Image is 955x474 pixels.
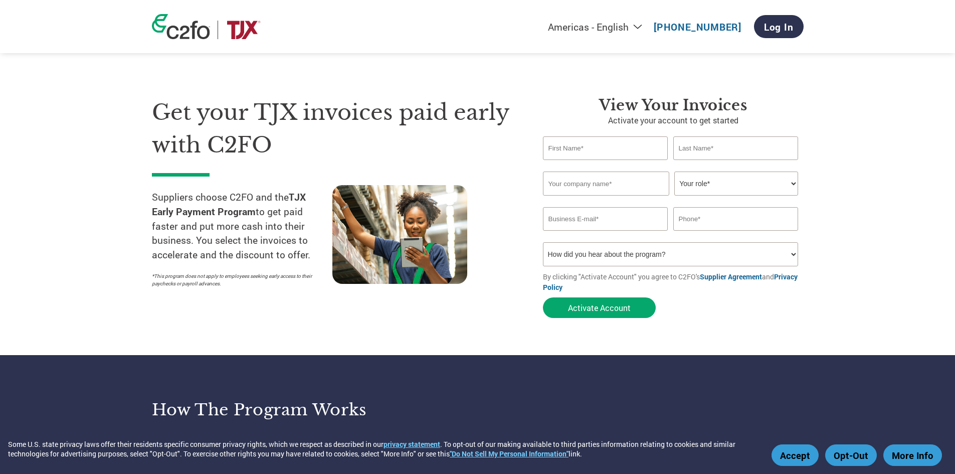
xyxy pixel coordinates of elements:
[825,444,877,466] button: Opt-Out
[543,172,669,196] input: Your company name*
[543,114,804,126] p: Activate your account to get started
[152,96,513,161] h1: Get your TJX invoices paid early with C2FO
[226,21,262,39] img: TJX
[543,197,799,203] div: Invalid company name or company name is too long
[754,15,804,38] a: Log In
[332,185,467,284] img: supply chain worker
[8,439,767,458] div: Some U.S. state privacy laws offer their residents specific consumer privacy rights, which we res...
[384,439,440,449] a: privacy statement
[673,207,799,231] input: Phone*
[152,191,306,218] strong: TJX Early Payment Program
[152,272,322,287] p: *This program does not apply to employees seeking early access to their paychecks or payroll adva...
[543,271,804,292] p: By clicking "Activate Account" you agree to C2FO's and
[543,272,798,292] a: Privacy Policy
[450,449,568,458] a: "Do Not Sell My Personal Information"
[673,232,799,238] div: Inavlid Phone Number
[654,21,741,33] a: [PHONE_NUMBER]
[674,172,798,196] select: Title/Role
[152,14,210,39] img: c2fo logo
[883,444,942,466] button: More Info
[152,190,332,262] p: Suppliers choose C2FO and the to get paid faster and put more cash into their business. You selec...
[152,400,465,420] h3: How the program works
[673,161,799,168] div: Invalid last name or last name is too long
[673,136,799,160] input: Last Name*
[543,96,804,114] h3: View Your Invoices
[543,136,668,160] input: First Name*
[543,161,668,168] div: Invalid first name or first name is too long
[543,297,656,318] button: Activate Account
[772,444,819,466] button: Accept
[543,232,668,238] div: Inavlid Email Address
[543,207,668,231] input: Invalid Email format
[700,272,762,281] a: Supplier Agreement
